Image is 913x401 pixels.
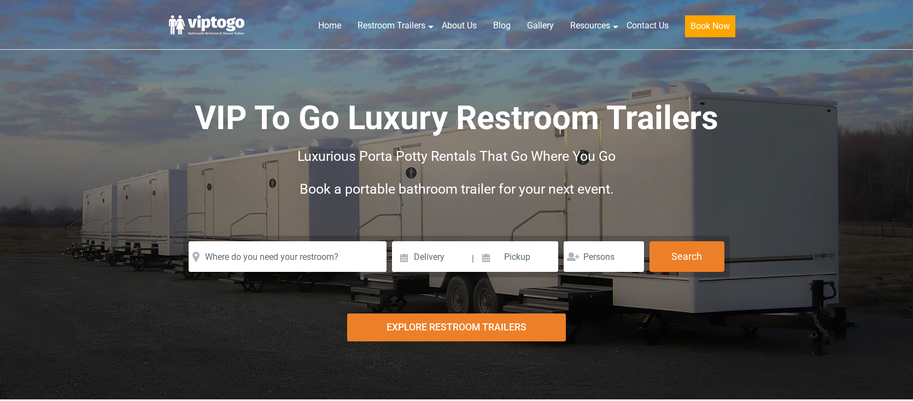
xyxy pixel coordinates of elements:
[564,241,644,272] input: Persons
[485,14,519,38] a: Blog
[297,148,616,164] span: Luxurious Porta Potty Rentals That Go Where You Go
[434,14,485,38] a: About Us
[475,241,558,272] input: Pickup
[649,241,724,272] button: Search
[347,313,566,341] div: Explore Restroom Trailers
[300,181,614,197] span: Book a portable bathroom trailer for your next event.
[189,241,387,272] input: Where do you need your restroom?
[618,14,677,38] a: Contact Us
[677,14,744,44] a: Book Now
[562,14,618,38] a: Resources
[392,241,470,272] input: Delivery
[195,98,718,137] span: VIP To Go Luxury Restroom Trailers
[472,241,474,276] span: |
[519,14,562,38] a: Gallery
[349,14,434,38] a: Restroom Trailers
[685,15,735,37] button: Book Now
[310,14,349,38] a: Home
